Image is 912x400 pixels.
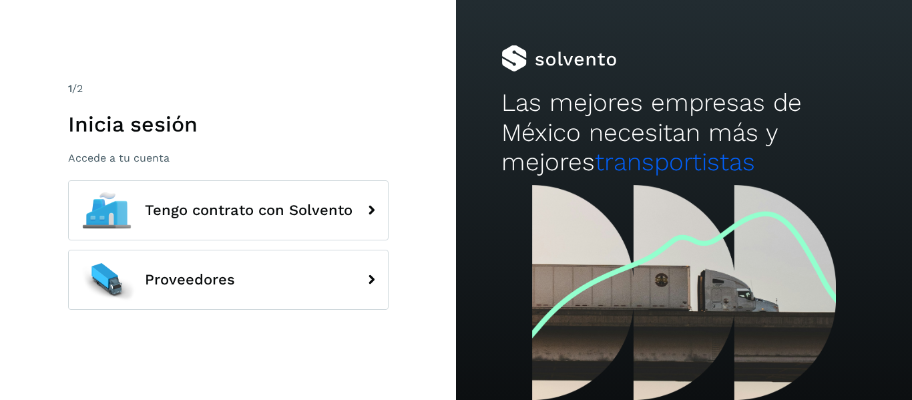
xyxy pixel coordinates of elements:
[68,180,389,240] button: Tengo contrato con Solvento
[68,82,72,95] span: 1
[145,272,235,288] span: Proveedores
[68,250,389,310] button: Proveedores
[68,152,389,164] p: Accede a tu cuenta
[68,81,389,97] div: /2
[501,88,866,177] h2: Las mejores empresas de México necesitan más y mejores
[145,202,353,218] span: Tengo contrato con Solvento
[68,112,389,137] h1: Inicia sesión
[595,148,755,176] span: transportistas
